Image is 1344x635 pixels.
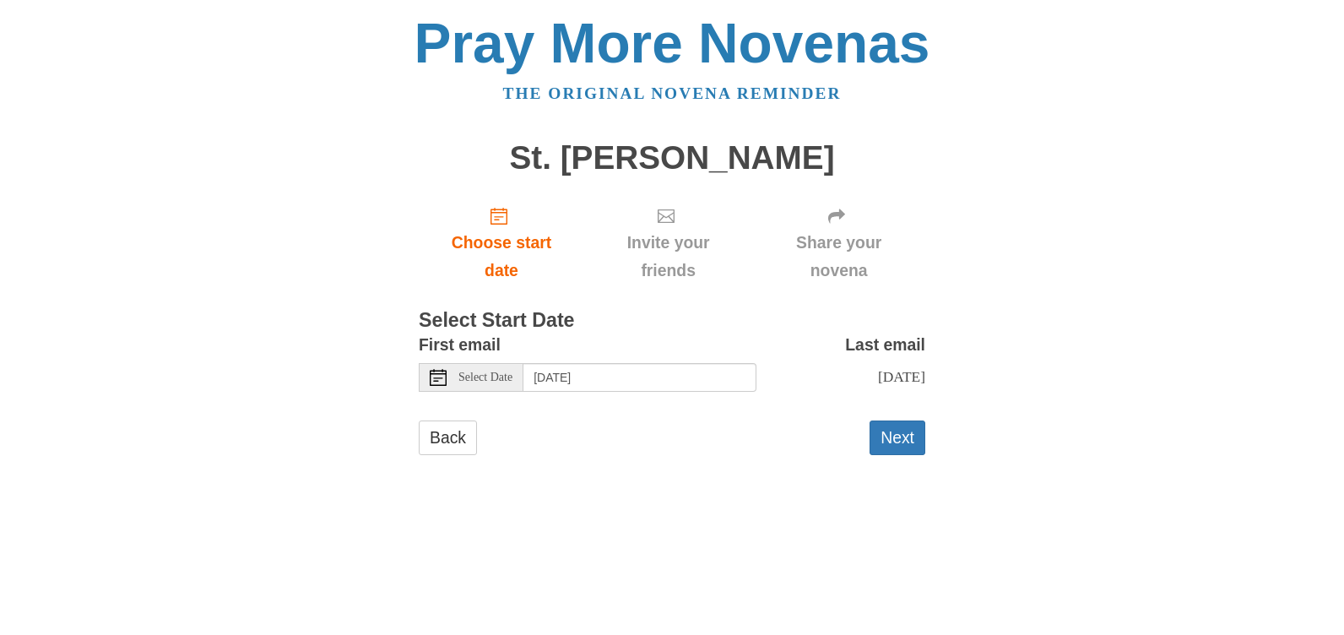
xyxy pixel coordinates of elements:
[845,331,925,359] label: Last email
[419,331,501,359] label: First email
[752,193,925,293] div: Click "Next" to confirm your start date first.
[436,229,567,285] span: Choose start date
[419,140,925,176] h1: St. [PERSON_NAME]
[878,368,925,385] span: [DATE]
[419,310,925,332] h3: Select Start Date
[503,84,842,102] a: The original novena reminder
[870,421,925,455] button: Next
[419,421,477,455] a: Back
[419,193,584,293] a: Choose start date
[415,12,930,74] a: Pray More Novenas
[601,229,735,285] span: Invite your friends
[769,229,908,285] span: Share your novena
[458,372,512,383] span: Select Date
[584,193,752,293] div: Click "Next" to confirm your start date first.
